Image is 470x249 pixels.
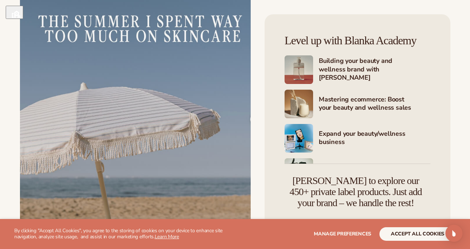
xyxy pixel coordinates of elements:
[314,227,371,241] button: Manage preferences
[14,228,227,240] p: By clicking "Accept All Cookies", you agree to the storing of cookies on your device to enhance s...
[285,124,430,153] a: Shopify Image 5 Expand your beauty/wellness business
[155,233,179,240] a: Learn More
[285,175,427,208] h4: [PERSON_NAME] to explore our 450+ private label products. Just add your brand – we handle the rest!
[285,124,313,153] img: Shopify Image 5
[319,95,430,113] h4: Mastering ecommerce: Boost your beauty and wellness sales
[319,57,430,83] h4: Building your beauty and wellness brand with [PERSON_NAME]
[314,230,371,237] span: Manage preferences
[285,90,430,118] a: Shopify Image 4 Mastering ecommerce: Boost your beauty and wellness sales
[285,34,430,47] h4: Level up with Blanka Academy
[285,158,430,187] a: Shopify Image 6 Marketing your beauty and wellness brand 101
[6,6,23,19] button: GoGuardian Privacy Information
[319,130,430,147] h4: Expand your beauty/wellness business
[285,55,313,84] img: Shopify Image 3
[285,158,313,187] img: Shopify Image 6
[445,225,463,242] div: Open Intercom Messenger
[285,55,430,84] a: Shopify Image 3 Building your beauty and wellness brand with [PERSON_NAME]
[285,90,313,118] img: Shopify Image 4
[379,227,456,241] button: accept all cookies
